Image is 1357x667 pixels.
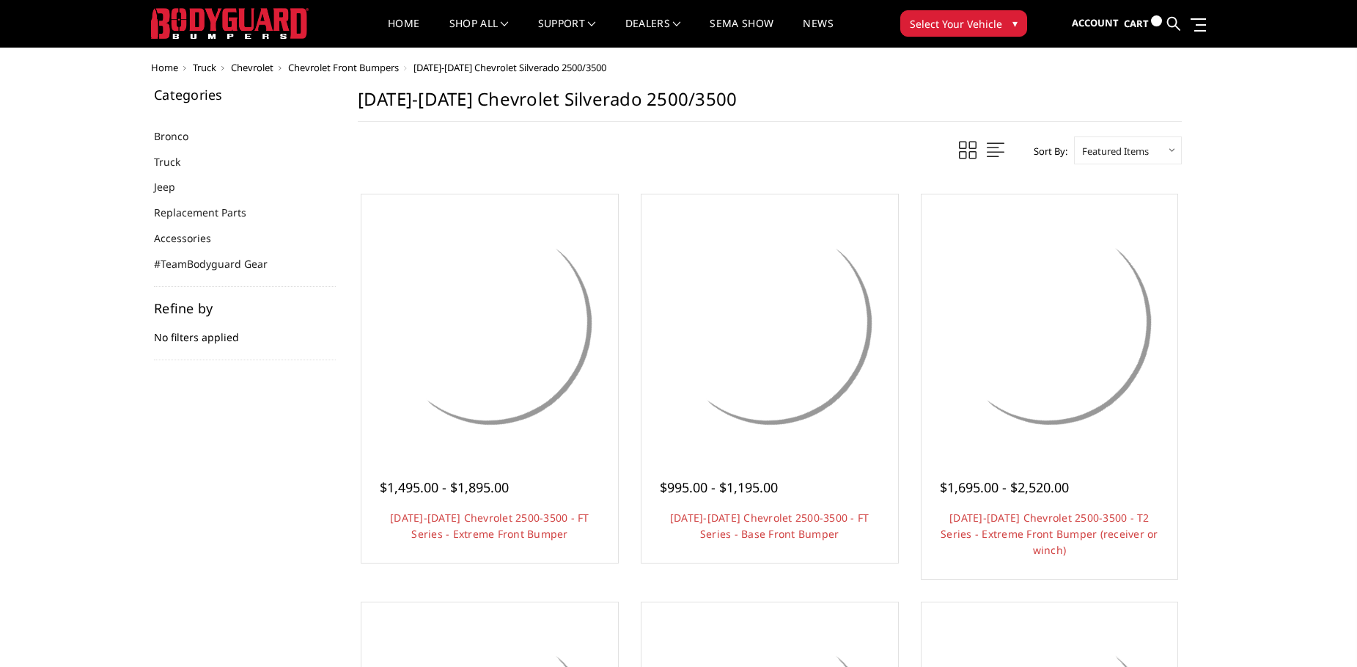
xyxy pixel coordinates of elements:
a: Chevrolet Front Bumpers [288,61,399,74]
button: Select Your Vehicle [900,10,1027,37]
a: Jeep [154,179,194,194]
a: 2024-2026 Chevrolet 2500-3500 - FT Series - Extreme Front Bumper 2024-2026 Chevrolet 2500-3500 - ... [365,198,614,448]
a: Account [1072,4,1119,43]
span: $1,495.00 - $1,895.00 [380,478,509,496]
span: $1,695.00 - $2,520.00 [940,478,1069,496]
a: Chevrolet [231,61,273,74]
a: Truck [154,154,199,170]
span: $995.00 - $1,195.00 [660,478,778,496]
a: [DATE]-[DATE] Chevrolet 2500-3500 - T2 Series - Extreme Front Bumper (receiver or winch) [941,511,1158,557]
a: Truck [193,61,216,74]
a: News [803,18,833,47]
a: Bronco [154,128,207,144]
img: BODYGUARD BUMPERS [151,8,309,39]
span: [DATE]-[DATE] Chevrolet Silverado 2500/3500 [413,61,606,74]
a: Dealers [625,18,681,47]
a: Cart [1124,4,1162,44]
div: No filters applied [154,302,336,360]
span: Account [1072,16,1119,29]
a: [DATE]-[DATE] Chevrolet 2500-3500 - FT Series - Base Front Bumper [670,511,869,541]
a: [DATE]-[DATE] Chevrolet 2500-3500 - FT Series - Extreme Front Bumper [390,511,589,541]
a: Home [388,18,419,47]
a: shop all [449,18,509,47]
a: Support [538,18,596,47]
span: Cart [1124,17,1149,30]
span: Select Your Vehicle [910,16,1002,32]
a: 2024-2026 Chevrolet 2500-3500 - T2 Series - Extreme Front Bumper (receiver or winch) 2024-2026 Ch... [925,198,1174,448]
a: SEMA Show [710,18,773,47]
a: Home [151,61,178,74]
a: Accessories [154,230,229,246]
h5: Refine by [154,302,336,315]
span: ▾ [1012,15,1018,31]
h1: [DATE]-[DATE] Chevrolet Silverado 2500/3500 [358,88,1182,122]
h5: Categories [154,88,336,101]
label: Sort By: [1026,140,1067,162]
a: 2024-2025 Chevrolet 2500-3500 - FT Series - Base Front Bumper 2024-2025 Chevrolet 2500-3500 - FT ... [645,198,894,448]
a: Replacement Parts [154,205,265,220]
a: #TeamBodyguard Gear [154,256,286,271]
